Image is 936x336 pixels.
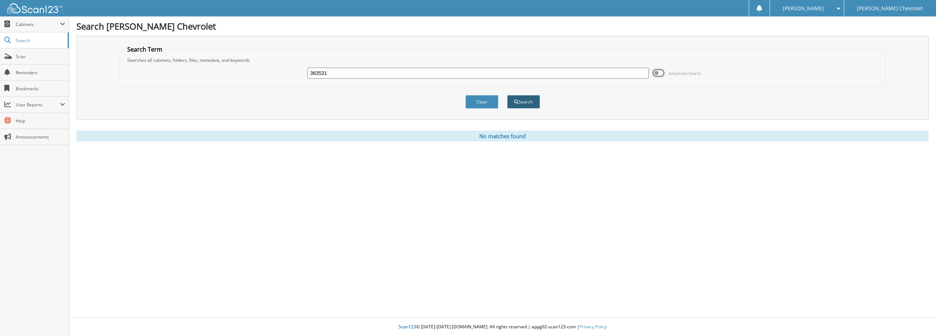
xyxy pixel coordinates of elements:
[857,6,923,11] span: [PERSON_NAME] Chevrolet
[16,69,65,76] span: Reminders
[16,53,65,60] span: Scan
[76,20,929,32] h1: Search [PERSON_NAME] Chevrolet
[16,102,60,108] span: User Reports
[669,71,701,76] span: Advanced Search
[16,134,65,140] span: Announcements
[124,45,166,53] legend: Search Term
[16,21,60,27] span: Cabinets
[7,3,62,13] img: scan123-logo-white.svg
[783,6,824,11] span: [PERSON_NAME]
[580,324,607,330] a: Privacy Policy
[76,131,929,141] div: No matches found
[399,324,416,330] span: Scan123
[124,57,882,63] div: Searches all cabinets, folders, files, metadata, and keywords
[16,118,65,124] span: Help
[507,95,540,109] button: Search
[16,86,65,92] span: Bookmarks
[69,318,936,336] div: © [DATE]-[DATE] [DOMAIN_NAME]. All rights reserved | appg02-scan123-com |
[899,301,936,336] iframe: Chat Widget
[465,95,498,109] button: Clear
[16,37,64,44] span: Search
